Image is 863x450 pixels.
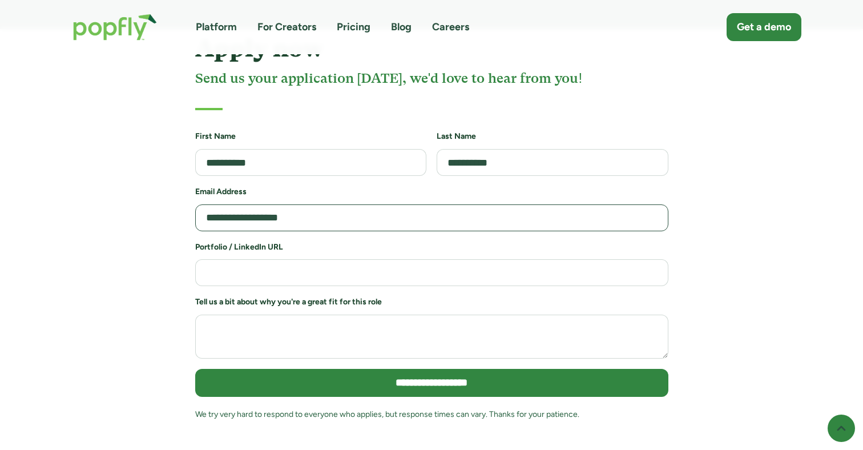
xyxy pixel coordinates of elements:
[727,13,801,41] a: Get a demo
[195,69,668,87] h4: Send us your application [DATE], we'd love to hear from you!
[437,131,668,142] h6: Last Name
[337,20,370,34] a: Pricing
[195,296,668,308] h6: Tell us a bit about why you're a great fit for this role
[195,131,427,142] h6: First Name
[196,20,237,34] a: Platform
[432,20,469,34] a: Careers
[195,131,668,432] form: Job Application Form
[257,20,316,34] a: For Creators
[195,407,668,421] div: We try very hard to respond to everyone who applies, but response times can vary. Thanks for your...
[737,20,791,34] div: Get a demo
[391,20,412,34] a: Blog
[195,186,668,198] h6: Email Address
[62,2,168,52] a: home
[195,242,668,253] h6: Portfolio / LinkedIn URL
